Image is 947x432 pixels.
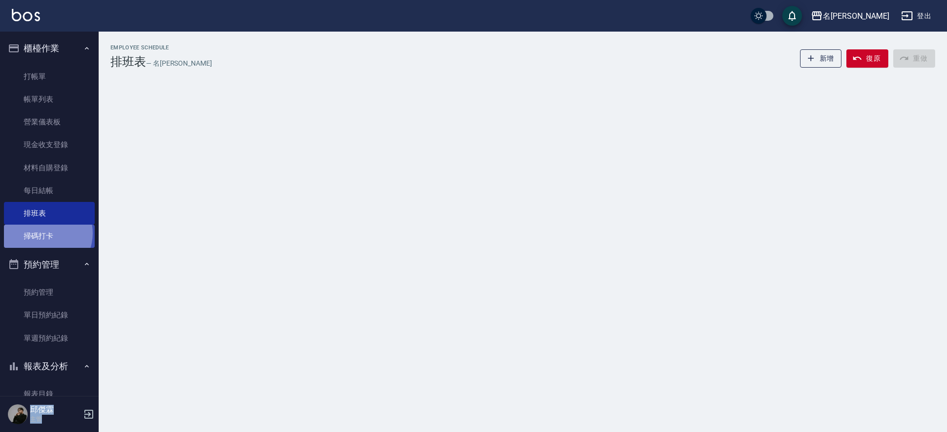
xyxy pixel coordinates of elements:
a: 每日結帳 [4,179,95,202]
button: save [782,6,802,26]
a: 掃碼打卡 [4,225,95,247]
h6: — 名[PERSON_NAME] [146,58,212,69]
h5: 邱傑霖 [30,405,80,415]
a: 帳單列表 [4,88,95,111]
h3: 排班表 [110,55,146,69]
a: 現金收支登錄 [4,133,95,156]
a: 打帳單 [4,65,95,88]
h2: Employee Schedule [110,44,212,51]
a: 單週預約紀錄 [4,327,95,350]
a: 材料自購登錄 [4,157,95,179]
a: 單日預約紀錄 [4,304,95,326]
a: 排班表 [4,202,95,225]
button: 名[PERSON_NAME] [807,6,893,26]
img: Person [8,404,28,424]
a: 預約管理 [4,281,95,304]
button: 登出 [897,7,935,25]
button: 報表及分析 [4,353,95,379]
button: 櫃檯作業 [4,36,95,61]
div: 名[PERSON_NAME] [823,10,889,22]
button: 復原 [846,49,888,68]
button: 預約管理 [4,252,95,277]
a: 營業儀表板 [4,111,95,133]
a: 報表目錄 [4,383,95,405]
p: 主管 [30,415,80,424]
button: 新增 [800,49,842,68]
img: Logo [12,9,40,21]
